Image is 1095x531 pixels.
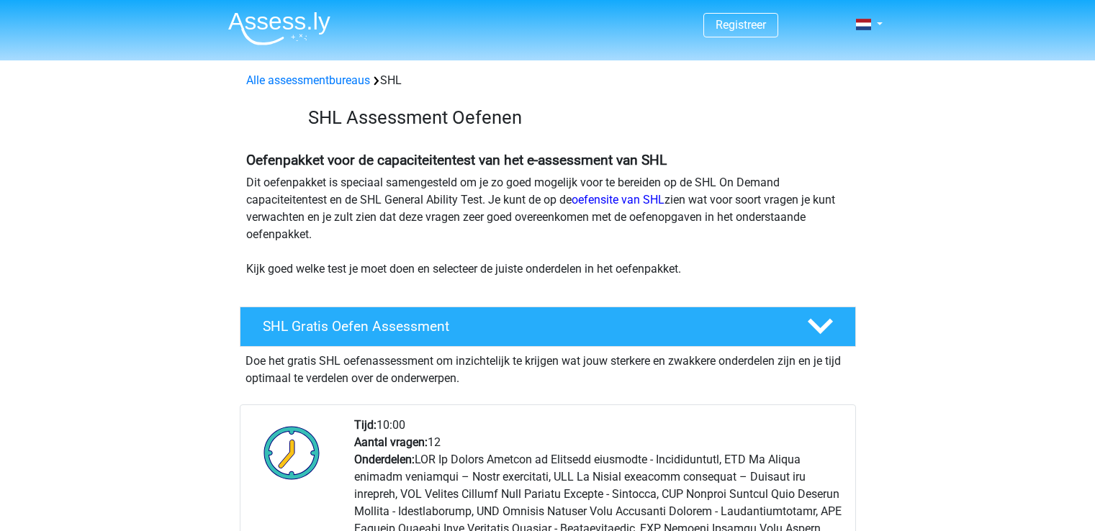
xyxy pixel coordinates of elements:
img: Klok [256,417,328,489]
div: Doe het gratis SHL oefenassessment om inzichtelijk te krijgen wat jouw sterkere en zwakkere onder... [240,347,856,387]
img: Assessly [228,12,330,45]
b: Aantal vragen: [354,435,428,449]
p: Dit oefenpakket is speciaal samengesteld om je zo goed mogelijk voor te bereiden op de SHL On Dem... [246,174,850,278]
b: Tijd: [354,418,377,432]
div: SHL [240,72,855,89]
b: Oefenpakket voor de capaciteitentest van het e-assessment van SHL [246,152,667,168]
a: oefensite van SHL [572,193,664,206]
a: Registreer [716,18,766,32]
h3: SHL Assessment Oefenen [308,106,844,129]
a: Alle assessmentbureaus [246,73,370,87]
a: SHL Gratis Oefen Assessment [234,307,862,347]
b: Onderdelen: [354,453,415,466]
h4: SHL Gratis Oefen Assessment [263,318,784,335]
